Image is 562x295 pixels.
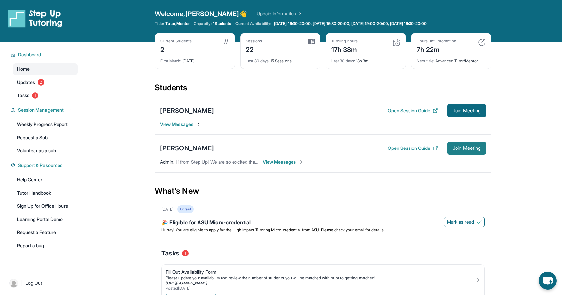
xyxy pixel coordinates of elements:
span: Current Availability: [235,21,271,26]
a: [URL][DOMAIN_NAME] [166,281,207,285]
div: 7h 22m [417,44,456,54]
img: Chevron-Right [298,159,304,165]
span: [DATE] 16:30-20:00, [DATE] 16:30-20:00, [DATE] 19:00-20:00, [DATE] 16:30-20:00 [274,21,427,26]
span: 2 [38,79,44,86]
a: Weekly Progress Report [13,119,78,130]
div: 22 [246,44,262,54]
span: | [21,279,23,287]
a: Sign Up for Office Hours [13,200,78,212]
div: 15 Sessions [246,54,315,64]
a: Learning Portal Demo [13,213,78,225]
button: Open Session Guide [388,107,438,114]
div: What's New [155,176,491,205]
a: [DATE] 16:30-20:00, [DATE] 16:30-20:00, [DATE] 19:00-20:00, [DATE] 16:30-20:00 [273,21,428,26]
a: Volunteer as a sub [13,145,78,157]
span: Log Out [25,280,42,286]
div: Sessions [246,39,262,44]
div: Tutoring hours [331,39,358,44]
span: 1 Students [213,21,231,26]
img: card [223,39,229,44]
button: Support & Resources [15,162,74,169]
img: card [478,39,486,46]
img: Mark as read [477,219,482,225]
div: [PERSON_NAME] [160,144,214,153]
span: Dashboard [18,51,41,58]
span: Hurray! You are eligible to apply for the High Impact Tutoring Micro-credential from ASU. Please ... [161,228,385,232]
div: [DATE] [161,207,174,212]
a: Update Information [257,11,303,17]
span: View Messages [160,121,201,128]
div: 13h 3m [331,54,400,64]
span: Session Management [18,107,64,113]
a: Request a Feature [13,227,78,238]
a: Report a bug [13,240,78,252]
span: Home [17,66,30,72]
button: Mark as read [444,217,485,227]
div: Fill Out Availability Form [166,269,475,275]
img: Chevron Right [296,11,303,17]
a: Help Center [13,174,78,186]
span: Tutor/Mentor [165,21,190,26]
span: Updates [17,79,35,86]
div: Hours until promotion [417,39,456,44]
button: Join Meeting [447,142,486,155]
div: [PERSON_NAME] [160,106,214,115]
span: Join Meeting [453,109,481,113]
span: Join Meeting [453,146,481,150]
div: Unread [177,205,193,213]
span: Tasks [161,249,179,258]
a: Tutor Handbook [13,187,78,199]
span: Capacity: [194,21,212,26]
div: Posted [DATE] [166,286,475,291]
img: Chevron-Right [196,122,201,127]
span: Tasks [17,92,29,99]
a: Home [13,63,78,75]
a: Fill Out Availability FormPlease update your availability and review the number of students you w... [162,265,484,292]
button: Dashboard [15,51,74,58]
div: 2 [160,44,192,54]
span: First Match : [160,58,181,63]
button: Join Meeting [447,104,486,117]
div: 17h 38m [331,44,358,54]
a: Tasks1 [13,90,78,101]
span: View Messages [263,159,304,165]
div: [DATE] [160,54,229,64]
button: Session Management [15,107,74,113]
span: Title: [155,21,164,26]
span: 1 [32,92,38,99]
button: Open Session Guide [388,145,438,151]
a: Updates2 [13,76,78,88]
a: Request a Sub [13,132,78,144]
span: Support & Resources [18,162,62,169]
span: Last 30 days : [246,58,269,63]
img: user-img [9,279,18,288]
div: Students [155,82,491,97]
img: card [308,39,315,44]
img: logo [8,9,62,28]
div: Advanced Tutor/Mentor [417,54,486,64]
div: Current Students [160,39,192,44]
div: Please update your availability and review the number of students you will be matched with prior ... [166,275,475,281]
a: |Log Out [7,276,78,290]
span: Welcome, [PERSON_NAME] 👋 [155,9,247,18]
span: Admin : [160,159,174,165]
span: Last 30 days : [331,58,355,63]
span: 1 [182,250,189,256]
img: card [392,39,400,46]
button: chat-button [539,272,557,290]
span: Mark as read [447,219,474,225]
span: Next title : [417,58,434,63]
div: 🎉 Eligible for ASU Micro-credential [161,218,485,228]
